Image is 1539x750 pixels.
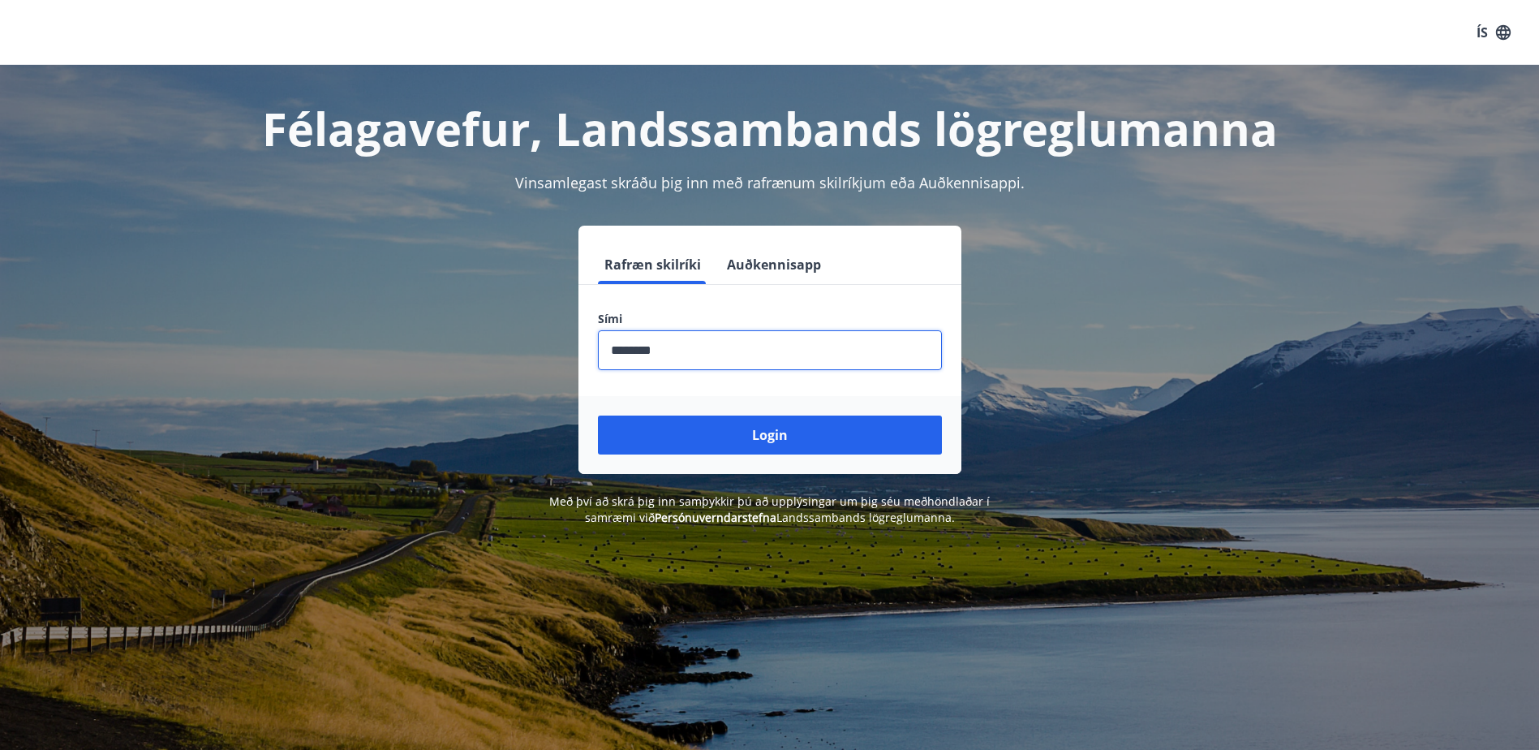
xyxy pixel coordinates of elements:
[598,416,942,455] button: Login
[598,311,942,327] label: Sími
[655,510,776,525] a: Persónuverndarstefna
[515,173,1025,192] span: Vinsamlegast skráðu þig inn með rafrænum skilríkjum eða Auðkennisappi.
[549,494,990,525] span: Með því að skrá þig inn samþykkir þú að upplýsingar um þig séu meðhöndlaðar í samræmi við Landssa...
[598,245,707,284] button: Rafræn skilríki
[1468,18,1520,47] button: ÍS
[720,245,828,284] button: Auðkennisapp
[205,97,1335,159] h1: Félagavefur, Landssambands lögreglumanna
